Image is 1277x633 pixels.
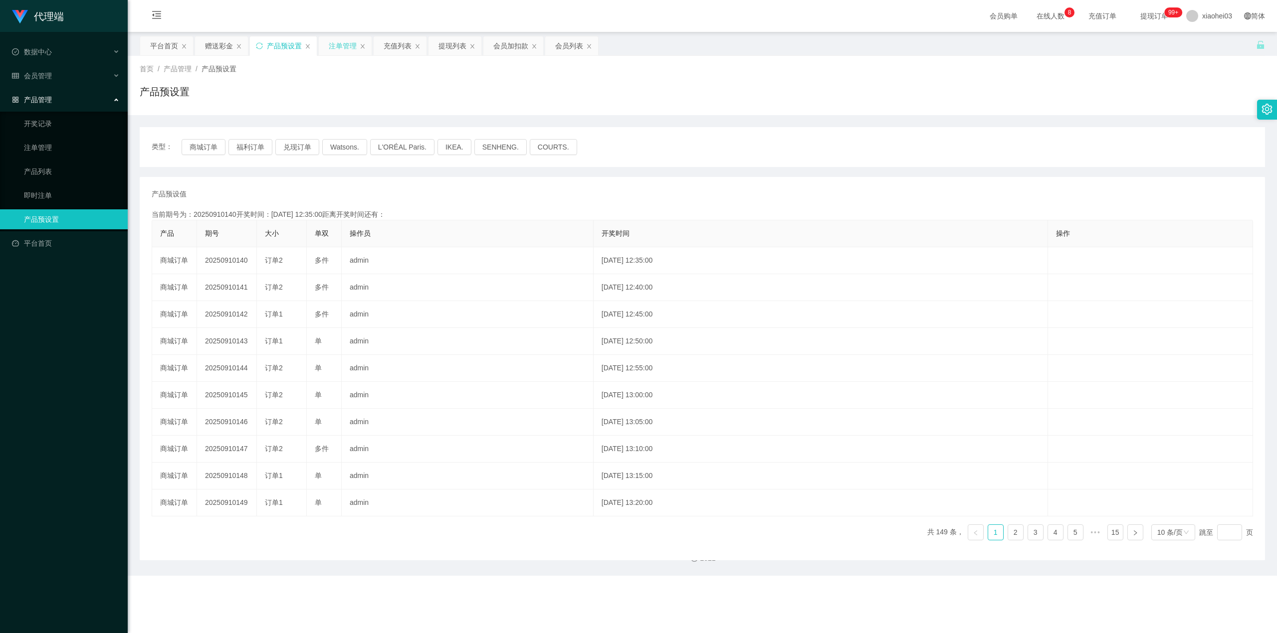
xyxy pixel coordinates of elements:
[197,436,257,463] td: 20250910147
[342,274,594,301] td: admin
[152,328,197,355] td: 商城订单
[594,409,1049,436] td: [DATE] 13:05:00
[315,472,322,479] span: 单
[265,256,283,264] span: 订单2
[988,524,1004,540] li: 1
[594,463,1049,489] td: [DATE] 13:15:00
[265,310,283,318] span: 订单1
[1262,104,1273,115] i: 图标: setting
[12,72,52,80] span: 会员管理
[152,139,182,155] span: 类型：
[322,139,367,155] button: Watsons.
[275,139,319,155] button: 兑现订单
[315,337,322,345] span: 单
[1087,524,1103,540] li: 向后 5 页
[1048,525,1063,540] a: 4
[152,463,197,489] td: 商城订单
[342,489,594,516] td: admin
[152,209,1253,220] div: 当前期号为：20250910140开奖时间：[DATE] 12:35:00距离开奖时间还有：
[415,43,421,49] i: 图标: close
[315,364,322,372] span: 单
[493,36,528,55] div: 会员加扣款
[197,274,257,301] td: 20250910141
[1008,524,1024,540] li: 2
[1107,524,1123,540] li: 15
[1028,524,1044,540] li: 3
[342,463,594,489] td: admin
[140,65,154,73] span: 首页
[342,328,594,355] td: admin
[228,139,272,155] button: 福利订单
[968,524,984,540] li: 上一页
[265,364,283,372] span: 订单2
[1068,525,1083,540] a: 5
[197,355,257,382] td: 20250910144
[12,96,52,104] span: 产品管理
[474,139,527,155] button: SENHENG.
[265,283,283,291] span: 订单2
[182,139,225,155] button: 商城订单
[342,409,594,436] td: admin
[265,229,279,237] span: 大小
[265,445,283,453] span: 订单2
[196,65,198,73] span: /
[140,0,174,32] i: 图标: menu-fold
[315,310,329,318] span: 多件
[136,553,1269,564] div: 2021
[158,65,160,73] span: /
[24,138,120,158] a: 注单管理
[531,43,537,49] i: 图标: close
[150,36,178,55] div: 平台首页
[1127,524,1143,540] li: 下一页
[12,48,52,56] span: 数据中心
[927,524,964,540] li: 共 149 条，
[1108,525,1123,540] a: 15
[152,436,197,463] td: 商城订单
[586,43,592,49] i: 图标: close
[360,43,366,49] i: 图标: close
[342,382,594,409] td: admin
[469,43,475,49] i: 图标: close
[594,247,1049,274] td: [DATE] 12:35:00
[594,489,1049,516] td: [DATE] 13:20:00
[140,84,190,99] h1: 产品预设置
[988,525,1003,540] a: 1
[594,382,1049,409] td: [DATE] 13:00:00
[24,161,120,181] a: 产品列表
[152,189,187,199] span: 产品预设值
[594,274,1049,301] td: [DATE] 12:40:00
[342,355,594,382] td: admin
[342,301,594,328] td: admin
[437,139,471,155] button: IKEA.
[12,233,120,253] a: 图标: dashboard平台首页
[265,337,283,345] span: 订单1
[370,139,434,155] button: L'ORÉAL Paris.
[12,96,19,103] i: 图标: appstore-o
[205,36,233,55] div: 赠送彩金
[256,42,263,49] i: 图标: sync
[12,48,19,55] i: 图标: check-circle-o
[315,445,329,453] span: 多件
[160,229,174,237] span: 产品
[152,409,197,436] td: 商城订单
[197,382,257,409] td: 20250910145
[1048,524,1064,540] li: 4
[197,247,257,274] td: 20250910140
[438,36,466,55] div: 提现列表
[205,229,219,237] span: 期号
[12,12,64,20] a: 代理端
[530,139,577,155] button: COURTS.
[594,328,1049,355] td: [DATE] 12:50:00
[12,72,19,79] i: 图标: table
[197,409,257,436] td: 20250910146
[197,489,257,516] td: 20250910149
[1008,525,1023,540] a: 2
[152,489,197,516] td: 商城订单
[1083,12,1121,19] span: 充值订单
[164,65,192,73] span: 产品管理
[1157,525,1183,540] div: 10 条/页
[315,256,329,264] span: 多件
[152,274,197,301] td: 商城订单
[350,229,371,237] span: 操作员
[197,328,257,355] td: 20250910143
